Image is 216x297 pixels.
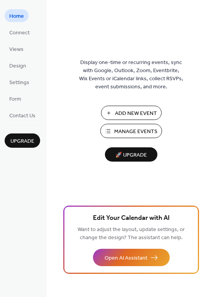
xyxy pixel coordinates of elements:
[5,26,34,39] a: Connect
[9,62,26,70] span: Design
[5,92,26,105] a: Form
[100,124,162,138] button: Manage Events
[9,12,24,20] span: Home
[5,109,40,121] a: Contact Us
[5,133,40,148] button: Upgrade
[93,213,170,224] span: Edit Your Calendar with AI
[115,110,157,118] span: Add New Event
[9,95,21,103] span: Form
[79,59,183,91] span: Display one-time or recurring events, sync with Google, Outlook, Zoom, Eventbrite, Wix Events or ...
[78,224,185,243] span: Want to adjust the layout, update settings, or change the design? The assistant can help.
[9,112,35,120] span: Contact Us
[10,137,34,145] span: Upgrade
[114,128,157,136] span: Manage Events
[93,249,170,266] button: Open AI Assistant
[9,29,30,37] span: Connect
[5,42,28,55] a: Views
[110,150,153,160] span: 🚀 Upgrade
[105,147,157,162] button: 🚀 Upgrade
[105,254,147,262] span: Open AI Assistant
[5,59,31,72] a: Design
[5,9,29,22] a: Home
[101,106,162,120] button: Add New Event
[9,79,29,87] span: Settings
[5,76,34,88] a: Settings
[9,46,24,54] span: Views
